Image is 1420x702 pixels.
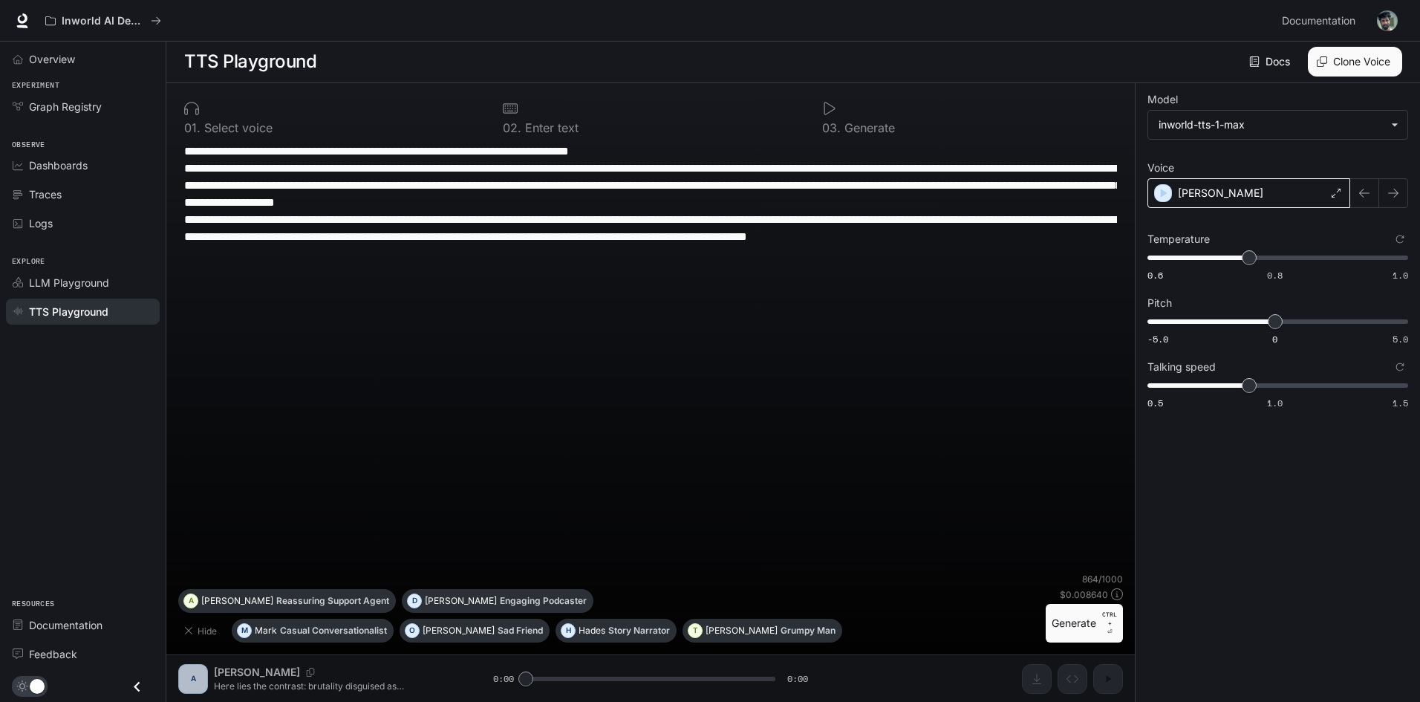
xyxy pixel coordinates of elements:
[781,626,836,635] p: Grumpy Man
[1147,298,1172,308] p: Pitch
[1282,12,1355,30] span: Documentation
[500,597,587,605] p: Engaging Podcaster
[608,626,670,635] p: Story Narrator
[400,619,550,643] button: O[PERSON_NAME]Sad Friend
[1393,333,1408,345] span: 5.0
[6,270,160,296] a: LLM Playground
[280,626,387,635] p: Casual Conversationalist
[1267,397,1283,409] span: 1.0
[238,619,251,643] div: M
[1147,94,1178,105] p: Model
[1246,47,1296,77] a: Docs
[184,589,198,613] div: A
[1267,269,1283,282] span: 0.8
[29,157,88,173] span: Dashboards
[425,597,497,605] p: [PERSON_NAME]
[579,626,605,635] p: Hades
[232,619,394,643] button: MMarkCasual Conversationalist
[1393,397,1408,409] span: 1.5
[30,677,45,694] span: Dark mode toggle
[1372,6,1402,36] button: User avatar
[201,597,273,605] p: [PERSON_NAME]
[29,99,102,114] span: Graph Registry
[1276,6,1367,36] a: Documentation
[6,94,160,120] a: Graph Registry
[1308,47,1402,77] button: Clone Voice
[1148,111,1407,139] div: inworld-tts-1-max
[39,6,168,36] button: All workspaces
[683,619,842,643] button: T[PERSON_NAME]Grumpy Man
[706,626,778,635] p: [PERSON_NAME]
[184,47,316,77] h1: TTS Playground
[1060,588,1108,601] p: $ 0.008640
[402,589,593,613] button: D[PERSON_NAME]Engaging Podcaster
[29,186,62,202] span: Traces
[1147,163,1174,173] p: Voice
[498,626,543,635] p: Sad Friend
[822,122,841,134] p: 0 3 .
[1147,333,1168,345] span: -5.0
[1147,269,1163,282] span: 0.6
[6,210,160,236] a: Logs
[1082,573,1123,585] p: 864 / 1000
[1377,10,1398,31] img: User avatar
[1392,359,1408,375] button: Reset to default
[1046,604,1123,643] button: GenerateCTRL +⏎
[1178,186,1263,201] p: [PERSON_NAME]
[120,672,154,702] button: Close drawer
[406,619,419,643] div: O
[561,619,575,643] div: H
[1147,362,1216,372] p: Talking speed
[841,122,895,134] p: Generate
[503,122,521,134] p: 0 2 .
[423,626,495,635] p: [PERSON_NAME]
[201,122,273,134] p: Select voice
[1159,117,1384,132] div: inworld-tts-1-max
[1147,397,1163,409] span: 0.5
[6,152,160,178] a: Dashboards
[1102,610,1117,637] p: ⏎
[29,51,75,67] span: Overview
[6,181,160,207] a: Traces
[29,304,108,319] span: TTS Playground
[6,46,160,72] a: Overview
[29,215,53,231] span: Logs
[29,646,77,662] span: Feedback
[1102,610,1117,628] p: CTRL +
[521,122,579,134] p: Enter text
[6,612,160,638] a: Documentation
[184,122,201,134] p: 0 1 .
[1147,234,1210,244] p: Temperature
[556,619,677,643] button: HHadesStory Narrator
[6,299,160,325] a: TTS Playground
[408,589,421,613] div: D
[255,626,277,635] p: Mark
[178,619,226,643] button: Hide
[62,15,145,27] p: Inworld AI Demos
[276,597,389,605] p: Reassuring Support Agent
[29,617,102,633] span: Documentation
[1272,333,1277,345] span: 0
[1392,231,1408,247] button: Reset to default
[6,641,160,667] a: Feedback
[688,619,702,643] div: T
[1393,269,1408,282] span: 1.0
[178,589,396,613] button: A[PERSON_NAME]Reassuring Support Agent
[29,275,109,290] span: LLM Playground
